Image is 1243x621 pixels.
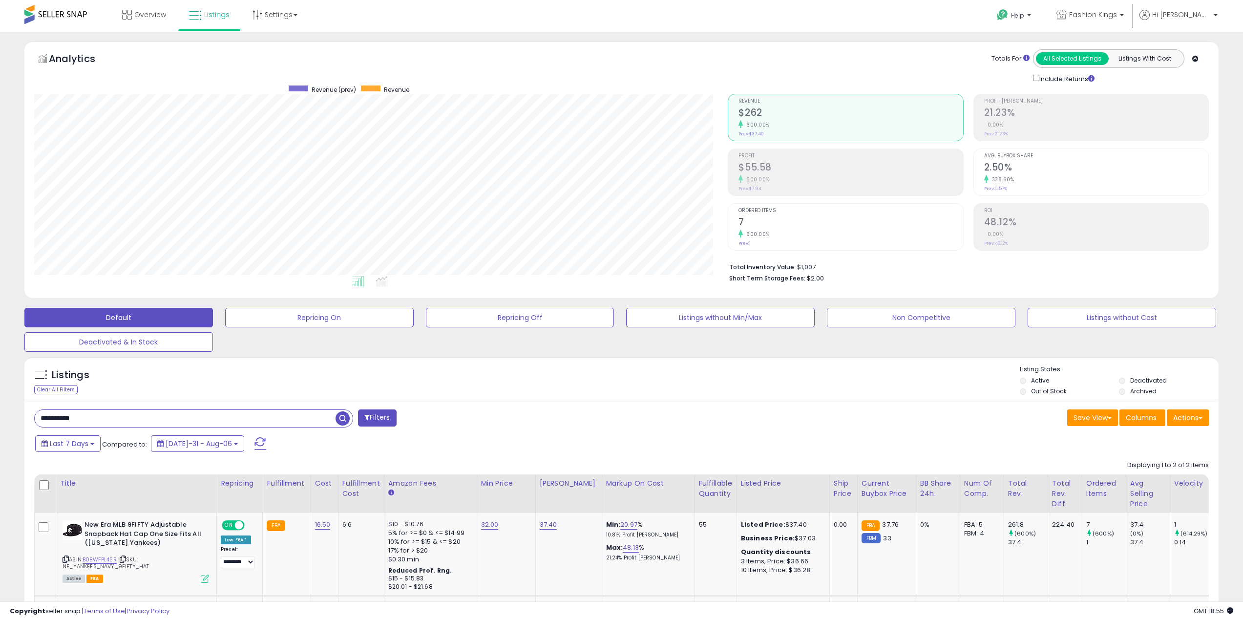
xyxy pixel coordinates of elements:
[1052,478,1078,509] div: Total Rev. Diff.
[834,478,853,499] div: Ship Price
[743,121,770,128] small: 600.00%
[1052,520,1074,529] div: 224.40
[63,575,85,583] span: All listings currently available for purchase on Amazon
[729,263,796,271] b: Total Inventory Value:
[221,535,251,544] div: Low. FBA *
[1026,73,1106,84] div: Include Returns
[741,520,785,529] b: Listed Price:
[35,435,101,452] button: Last 7 Days
[991,54,1030,64] div: Totals For
[315,478,334,489] div: Cost
[623,543,639,553] a: 48.13
[1130,530,1144,537] small: (0%)
[388,520,469,529] div: $10 - $10.76
[1152,10,1211,20] span: Hi [PERSON_NAME]
[315,520,331,530] a: 16.50
[738,240,751,246] small: Prev: 1
[741,548,822,557] div: :
[84,606,125,616] a: Terms of Use
[738,216,963,230] h2: 7
[729,260,1201,272] li: $1,007
[989,176,1014,183] small: 338.60%
[1174,520,1214,529] div: 1
[807,274,824,283] span: $2.00
[984,99,1208,104] span: Profit [PERSON_NAME]
[882,520,899,529] span: 37.76
[388,583,469,591] div: $20.01 - $21.68
[699,478,733,499] div: Fulfillable Quantity
[204,10,230,20] span: Listings
[388,575,469,583] div: $15 - $15.83
[134,10,166,20] span: Overview
[481,478,531,489] div: Min Price
[984,131,1008,137] small: Prev: 21.23%
[1028,308,1216,327] button: Listings without Cost
[1020,365,1219,374] p: Listing States:
[699,520,729,529] div: 55
[984,208,1208,214] span: ROI
[388,529,469,537] div: 5% for >= $0 & <= $14.99
[738,99,963,104] span: Revenue
[741,566,822,575] div: 10 Items, Price: $36.28
[738,107,963,120] h2: $262
[1167,409,1209,426] button: Actions
[24,308,213,327] button: Default
[50,439,88,449] span: Last 7 Days
[60,478,212,489] div: Title
[540,478,598,489] div: [PERSON_NAME]
[606,520,687,538] div: %
[606,520,621,529] b: Min:
[743,231,770,238] small: 600.00%
[481,520,499,530] a: 32.00
[984,162,1208,175] h2: 2.50%
[1086,520,1126,529] div: 7
[989,1,1041,32] a: Help
[221,546,255,568] div: Preset:
[384,86,409,94] span: Revenue
[10,606,45,616] strong: Copyright
[1127,461,1209,470] div: Displaying 1 to 2 of 2 items
[738,162,963,175] h2: $55.58
[388,546,469,555] div: 17% for > $20
[741,547,811,557] b: Quantity discounts
[1069,10,1117,20] span: Fashion Kings
[1093,530,1114,537] small: (600%)
[729,274,805,282] b: Short Term Storage Fees:
[342,478,380,499] div: Fulfillment Cost
[743,176,770,183] small: 600.00%
[223,521,235,530] span: ON
[243,521,259,530] span: OFF
[1086,538,1126,547] div: 1
[1014,530,1036,537] small: (600%)
[388,555,469,564] div: $0.30 min
[34,385,78,394] div: Clear All Filters
[738,208,963,214] span: Ordered Items
[1036,52,1109,65] button: All Selected Listings
[426,308,614,327] button: Repricing Off
[738,153,963,159] span: Profit
[83,556,117,564] a: B0BWFPL4SR
[342,520,377,529] div: 6.6
[388,566,452,575] b: Reduced Prof. Rng.
[920,478,956,499] div: BB Share 24h.
[984,153,1208,159] span: Avg. Buybox Share
[86,575,103,583] span: FBA
[1086,478,1122,499] div: Ordered Items
[964,529,996,538] div: FBM: 4
[834,520,850,529] div: 0.00
[984,240,1008,246] small: Prev: 48.12%
[1139,10,1218,32] a: Hi [PERSON_NAME]
[626,308,815,327] button: Listings without Min/Max
[606,478,691,489] div: Markup on Cost
[606,543,623,552] b: Max:
[862,520,880,531] small: FBA
[606,532,687,538] p: 10.81% Profit [PERSON_NAME]
[1031,387,1067,395] label: Out of Stock
[606,543,687,561] div: %
[862,533,881,543] small: FBM
[1011,11,1024,20] span: Help
[225,308,414,327] button: Repricing On
[540,520,557,530] a: 37.40
[741,534,822,543] div: $37.03
[984,216,1208,230] h2: 48.12%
